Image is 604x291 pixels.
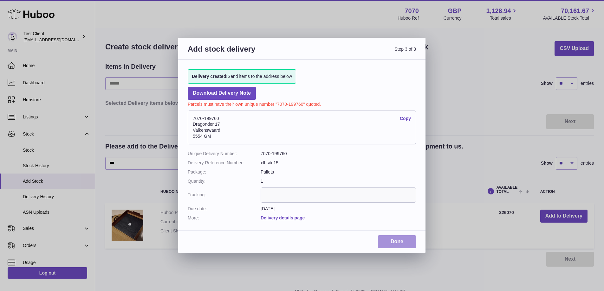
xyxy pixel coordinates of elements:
[188,100,416,107] p: Parcels must have their own unique number "7070-199760" quoted.
[261,215,305,220] a: Delivery details page
[261,206,416,212] dd: [DATE]
[400,116,411,122] a: Copy
[188,151,261,157] dt: Unique Delivery Number:
[188,87,256,100] a: Download Delivery Note
[261,178,416,184] dd: 1
[188,215,261,221] dt: More:
[261,151,416,157] dd: 7070-199760
[188,187,261,203] dt: Tracking:
[261,169,416,175] dd: Pallets
[188,111,416,145] address: 7070-199760 Dragonder 17 Valkenswaard 5554 GM
[378,235,416,248] a: Done
[261,160,416,166] dd: xfl-site15
[188,44,302,61] h3: Add stock delivery
[188,206,261,212] dt: Due date:
[192,73,292,79] span: Send items to the address below
[188,169,261,175] dt: Package:
[188,160,261,166] dt: Delivery Reference Number:
[192,74,228,79] strong: Delivery created!
[188,178,261,184] dt: Quantity:
[302,44,416,61] span: Step 3 of 3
